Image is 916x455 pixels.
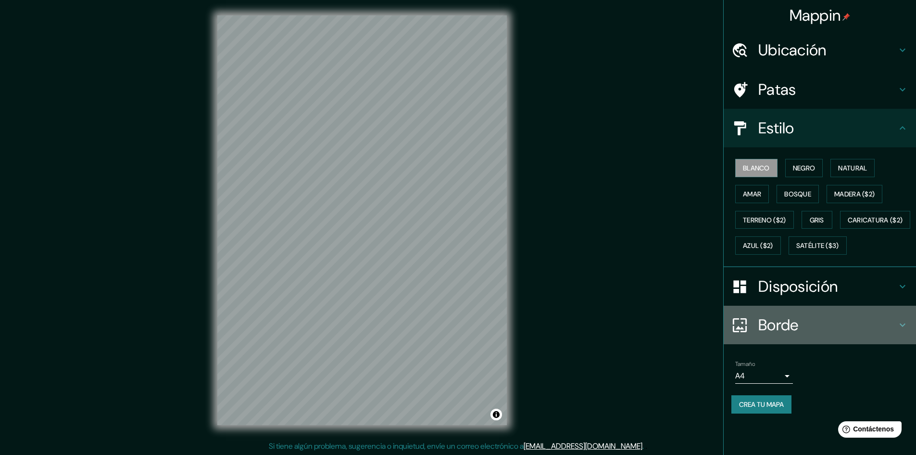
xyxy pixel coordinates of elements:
div: Estilo [724,109,916,147]
div: Disposición [724,267,916,306]
font: Tamaño [735,360,755,368]
img: pin-icon.png [842,13,850,21]
button: Satélite ($3) [789,236,847,255]
button: Negro [785,159,823,177]
button: Amar [735,185,769,203]
font: Disposición [758,276,838,297]
font: Caricatura ($2) [848,216,903,224]
iframe: Lanzador de widgets de ayuda [830,417,905,444]
button: Caricatura ($2) [840,211,911,229]
button: Terreno ($2) [735,211,794,229]
font: Gris [810,216,824,224]
button: Natural [830,159,875,177]
font: Blanco [743,164,770,172]
font: . [642,441,644,451]
font: Mappin [790,5,841,26]
a: [EMAIL_ADDRESS][DOMAIN_NAME] [524,441,642,451]
font: Bosque [784,190,811,198]
font: Crea tu mapa [739,400,784,409]
div: Ubicación [724,31,916,69]
font: Azul ($2) [743,242,773,250]
font: . [644,441,645,451]
button: Blanco [735,159,778,177]
button: Madera ($2) [827,185,882,203]
button: Gris [802,211,832,229]
button: Crea tu mapa [731,395,791,414]
font: Borde [758,315,799,335]
button: Azul ($2) [735,236,781,255]
font: Natural [838,164,867,172]
font: Negro [793,164,816,172]
font: A4 [735,371,745,381]
div: Patas [724,70,916,109]
font: Amar [743,190,761,198]
font: Si tiene algún problema, sugerencia o inquietud, envíe un correo electrónico a [269,441,524,451]
font: Terreno ($2) [743,216,786,224]
div: Borde [724,306,916,344]
font: . [645,441,647,451]
font: Estilo [758,118,794,138]
font: Satélite ($3) [796,242,839,250]
font: Madera ($2) [834,190,875,198]
div: A4 [735,368,793,384]
button: Bosque [777,185,819,203]
font: Ubicación [758,40,827,60]
button: Activar o desactivar atribución [490,409,502,420]
font: Patas [758,79,796,100]
canvas: Mapa [217,15,507,425]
